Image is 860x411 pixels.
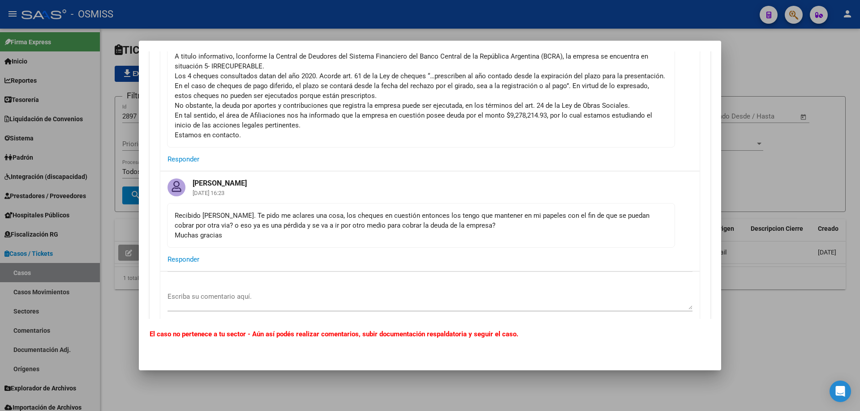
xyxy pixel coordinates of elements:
button: Responder [168,151,199,167]
div: Recibido [PERSON_NAME]. Te pido me aclares una cosa, los cheques en cuestión entonces los tengo q... [175,211,667,240]
span: Responder [168,155,199,163]
span: Responder [168,255,199,263]
div: Buenas tardes Aldi: antes que nada, buscamos lso antecentes por todas partes y no los encontramos... [175,42,667,140]
button: Responder [168,251,199,267]
mat-card-title: [PERSON_NAME] [185,171,254,188]
mat-card-subtitle: [DATE] 16:23 [185,190,254,196]
div: Open Intercom Messenger [830,381,851,402]
b: El caso no pertenece a tu sector - Aún así podés realizar comentarios, subir documentación respal... [150,330,518,338]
